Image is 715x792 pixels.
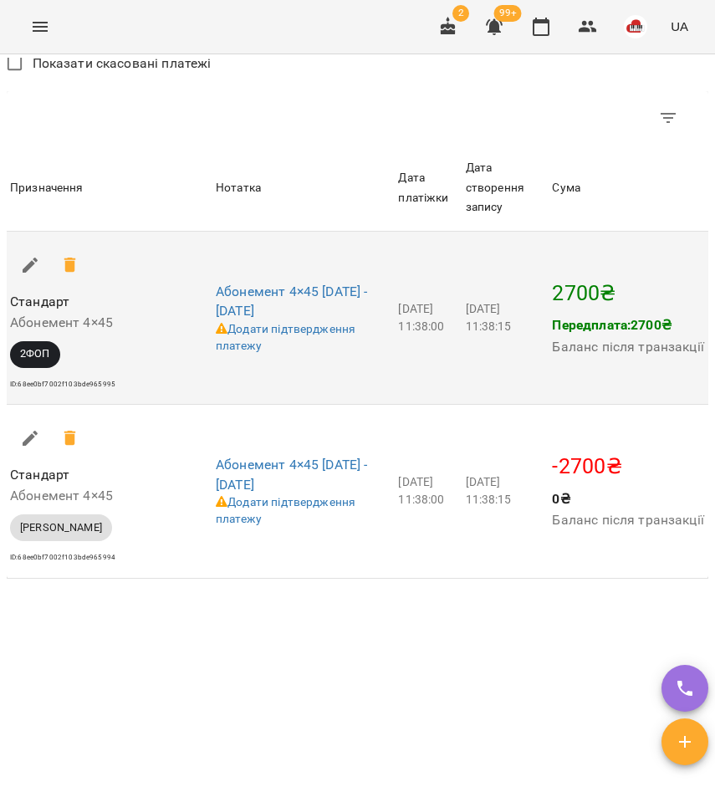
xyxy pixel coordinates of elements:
[552,508,703,532] h6: Баланс після транзакції
[671,18,688,35] span: UA
[216,178,391,198] span: Нотатка
[398,302,444,334] span: [DATE] 11:38:00
[10,465,209,485] p: Стандарт
[664,11,695,42] button: UA
[552,178,705,198] span: Сума
[20,7,60,47] button: Menu
[10,311,209,335] h6: Абонемент 4×45
[466,158,546,217] div: Дата створення запису
[10,346,60,361] span: 2ФОП
[466,302,512,334] span: [DATE] 11:38:15
[648,98,688,138] button: Фільтр
[552,451,705,483] p: -2700 ₴
[466,158,546,217] div: Sort
[466,475,512,507] span: [DATE] 11:38:15
[216,178,261,198] div: Sort
[452,5,469,22] span: 2
[216,495,355,525] a: Додати підтвердження платежу
[10,520,112,535] span: [PERSON_NAME]
[624,15,647,38] img: 42377b0de29e0fb1f7aad4b12e1980f7.jpeg
[10,178,209,198] span: Призначення
[552,278,705,309] p: 2700 ₴
[216,322,355,352] a: Додати підтвердження платежу
[216,284,367,319] a: Абонемент 4×45 [DATE] - [DATE]
[398,168,458,207] div: Дата платіжки
[10,381,115,388] span: ID: 68ee0bf7002f103bde965995
[552,178,580,198] div: Sort
[7,91,708,145] div: Table Toolbar
[10,292,209,312] p: Стандарт
[10,554,115,561] span: ID: 68ee0bf7002f103bde965994
[398,168,458,207] div: Sort
[552,315,703,335] p: Передплата: 2700 ₴
[10,178,84,198] div: Sort
[552,489,703,509] p: 0 ₴
[50,418,90,458] span: -2700₴ Скасувати транзакцію?
[216,457,367,493] a: Абонемент 4×45 [DATE] - [DATE]
[33,54,212,74] span: Показати скасовані платежі
[552,178,580,198] div: Сума
[216,178,261,198] div: Нотатка
[10,178,84,198] div: Призначення
[494,5,522,22] span: 99+
[552,335,703,359] h6: Баланс після транзакції
[10,484,209,508] h6: Абонемент 4×45
[398,475,444,507] span: [DATE] 11:38:00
